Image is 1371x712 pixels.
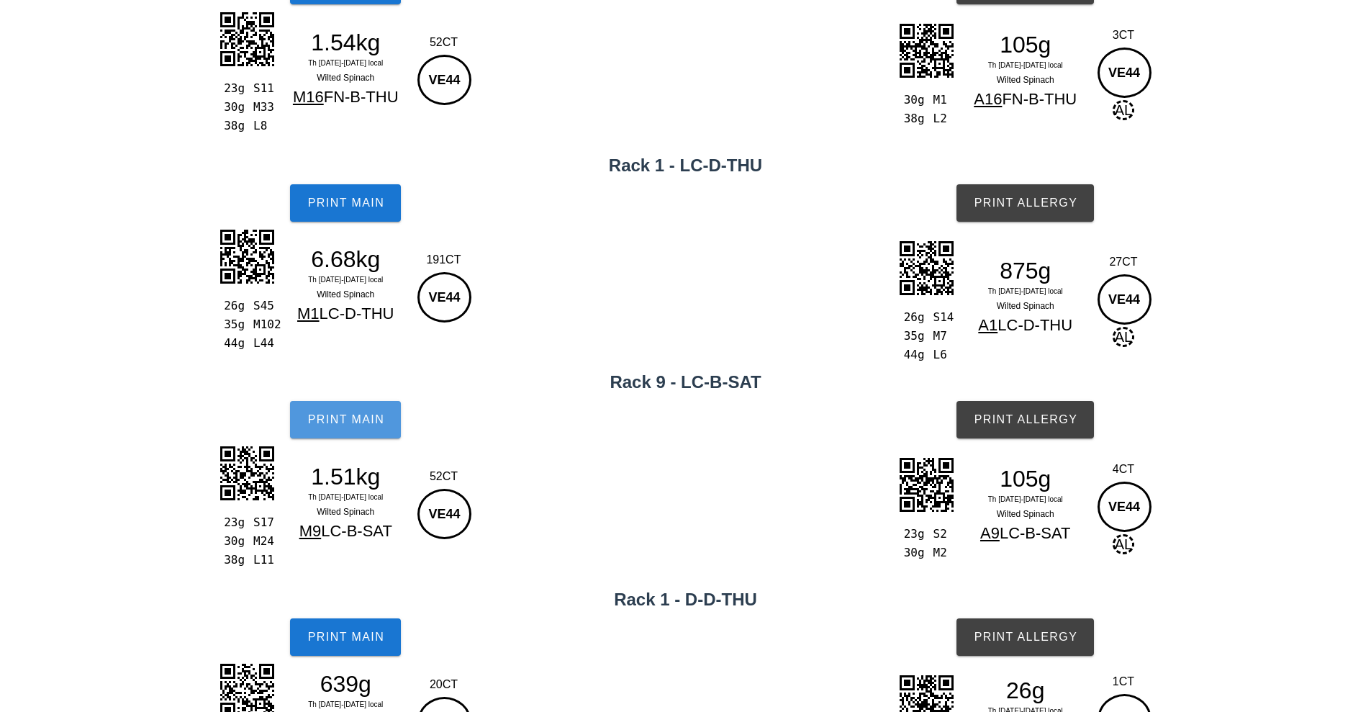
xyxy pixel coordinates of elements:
button: Print Main [290,184,401,222]
div: 1.51kg [283,466,408,487]
span: Print Allergy [973,413,1077,426]
span: Print Main [307,413,384,426]
div: 26g [963,680,1088,701]
span: AL [1113,100,1134,120]
img: yBz5z11A9mHwFbJ6gvHO5uQYTlgQkzIMASGhWOFmJBhCAwLxwoxIcMQGBaOFWJChiEwLJxvwy5uPrJmb9UAAAAASUVORK5CYII= [211,437,283,509]
div: M102 [248,315,277,334]
div: 35g [897,327,927,346]
div: L44 [248,334,277,353]
div: S45 [248,297,277,315]
div: L2 [928,109,957,128]
img: Lf2bPmnsiI8AAAAASUVORK5CYII= [890,232,962,304]
div: VE44 [417,489,471,539]
span: Print Main [307,197,384,209]
span: A16 [974,90,1002,108]
div: 26g [218,297,248,315]
span: Print Main [307,631,384,644]
span: AL [1113,534,1134,554]
h2: Rack 1 - D-D-THU [9,587,1362,613]
div: 23g [897,525,927,544]
div: 20CT [414,676,474,693]
span: LC-D-THU [997,316,1072,334]
div: 3CT [1094,27,1154,44]
span: A9 [980,524,1000,542]
h2: Rack 1 - LC-D-THU [9,153,1362,179]
span: M9 [299,522,322,540]
span: FN-B-THU [1002,90,1077,108]
span: M16 [293,88,324,106]
div: 105g [963,34,1088,55]
div: Wilted Spinach [283,505,408,519]
div: 6.68kg [283,248,408,270]
img: wpgoAJISg12piQRrDJUSaEoNRoY0IawSZHmRCCUqONCWkEmxxlQghKjTYmpBFscpQJISg12piQRrDJUV+O3Uo+XckfqQAAAAB... [890,449,962,521]
span: Print Allergy [973,197,1077,209]
div: S14 [928,308,957,327]
span: A1 [978,316,997,334]
div: L11 [248,551,277,569]
div: 26g [897,308,927,327]
div: Wilted Spinach [963,299,1088,313]
div: 105g [963,468,1088,490]
span: Th [DATE]-[DATE] local [988,495,1063,503]
div: M33 [248,98,277,117]
div: S17 [248,513,277,532]
div: VE44 [1098,274,1151,325]
div: 30g [218,532,248,551]
span: LC-B-SAT [1000,524,1071,542]
div: M24 [248,532,277,551]
div: M2 [928,544,957,562]
div: Wilted Spinach [283,287,408,302]
span: Th [DATE]-[DATE] local [988,61,1063,69]
img: DSGmIgA4CoEEhoqzWEpDKSgmRvBn9MJ9vMvmUZyP3uQdrtthpiIAOAVEGwnbsCSxdDC9mngIH0abtk2UCWZOubZCB92i5ZNpA... [890,14,962,86]
div: 44g [218,334,248,353]
div: VE44 [1098,482,1151,532]
div: M1 [928,91,957,109]
button: Print Allergy [956,401,1094,438]
button: Print Main [290,401,401,438]
div: 191CT [414,251,474,269]
div: 23g [218,513,248,532]
div: S11 [248,79,277,98]
button: Print Allergy [956,184,1094,222]
div: 38g [897,109,927,128]
span: Th [DATE]-[DATE] local [308,59,383,67]
h2: Rack 9 - LC-B-SAT [9,369,1362,395]
span: Print Allergy [973,631,1077,644]
span: AL [1113,327,1134,347]
div: 4CT [1094,461,1154,478]
div: 30g [897,91,927,109]
div: L6 [928,346,957,364]
div: Wilted Spinach [283,71,408,85]
img: PoMWZUVWWdRD4mQ+xQ4NfbucycrB8iwGAiQABmmwDB3kiEBMkyBYe4kQwJkmALD3EmGBMgwBYa58wktTFw+JMc2cwAAAABJRU... [211,220,283,292]
div: 44g [897,346,927,364]
div: M7 [928,327,957,346]
img: kn8bVNWVeCkYav9wYQE+ieN2YSQ4vmkKUuWPPjNhnoxJHcn1SbsdTufh1zZ1E0IUIsJuYFEHkTlhKpUCODyziTTK0iTVgGLhp... [211,3,283,75]
div: VE44 [417,55,471,105]
div: 38g [218,117,248,135]
div: 1.54kg [283,32,408,53]
div: 38g [218,551,248,569]
span: LC-D-THU [320,305,394,323]
div: 52CT [414,468,474,485]
span: Th [DATE]-[DATE] local [308,276,383,284]
div: 30g [218,98,248,117]
div: L8 [248,117,277,135]
div: VE44 [417,272,471,323]
div: 27CT [1094,253,1154,271]
div: S2 [928,525,957,544]
span: Th [DATE]-[DATE] local [988,287,1063,295]
span: M1 [297,305,320,323]
div: VE44 [1098,48,1151,98]
div: 875g [963,260,1088,281]
span: FN-B-THU [324,88,399,106]
div: 1CT [1094,673,1154,690]
button: Print Main [290,618,401,656]
div: Wilted Spinach [963,507,1088,521]
div: 23g [218,79,248,98]
div: 639g [283,673,408,695]
span: LC-B-SAT [321,522,392,540]
span: Th [DATE]-[DATE] local [308,493,383,501]
div: Wilted Spinach [963,73,1088,87]
span: Th [DATE]-[DATE] local [308,700,383,708]
div: 30g [897,544,927,562]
